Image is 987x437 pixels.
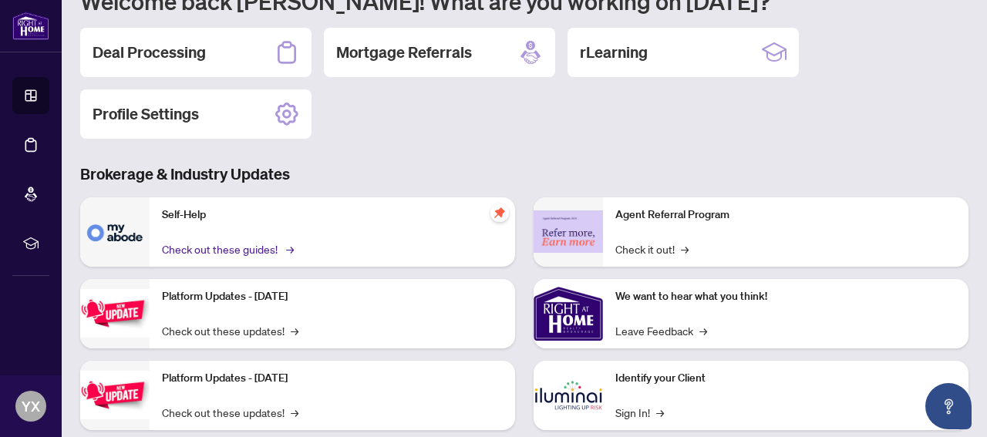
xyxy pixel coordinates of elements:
a: Leave Feedback→ [615,322,707,339]
img: Agent Referral Program [534,210,603,253]
img: logo [12,12,49,40]
span: YX [22,395,40,417]
p: Platform Updates - [DATE] [162,288,503,305]
span: pushpin [490,203,509,222]
span: → [656,404,664,421]
span: → [291,322,298,339]
p: Agent Referral Program [615,207,956,224]
p: Identify your Client [615,370,956,387]
a: Sign In!→ [615,404,664,421]
h3: Brokerage & Industry Updates [80,163,968,185]
h2: rLearning [580,42,648,63]
h2: Deal Processing [93,42,206,63]
span: → [681,240,689,257]
button: Open asap [925,383,972,429]
img: Identify your Client [534,361,603,430]
a: Check out these updates!→ [162,322,298,339]
img: Self-Help [80,197,150,267]
span: → [699,322,707,339]
a: Check out these guides!→ [162,240,291,257]
p: Platform Updates - [DATE] [162,370,503,387]
p: We want to hear what you think! [615,288,956,305]
h2: Mortgage Referrals [336,42,472,63]
img: We want to hear what you think! [534,279,603,348]
p: Self-Help [162,207,503,224]
a: Check it out!→ [615,240,689,257]
span: → [291,404,298,421]
a: Check out these updates!→ [162,404,298,421]
img: Platform Updates - July 8, 2025 [80,371,150,419]
span: → [286,240,294,257]
h2: Profile Settings [93,103,199,125]
img: Platform Updates - July 21, 2025 [80,289,150,338]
